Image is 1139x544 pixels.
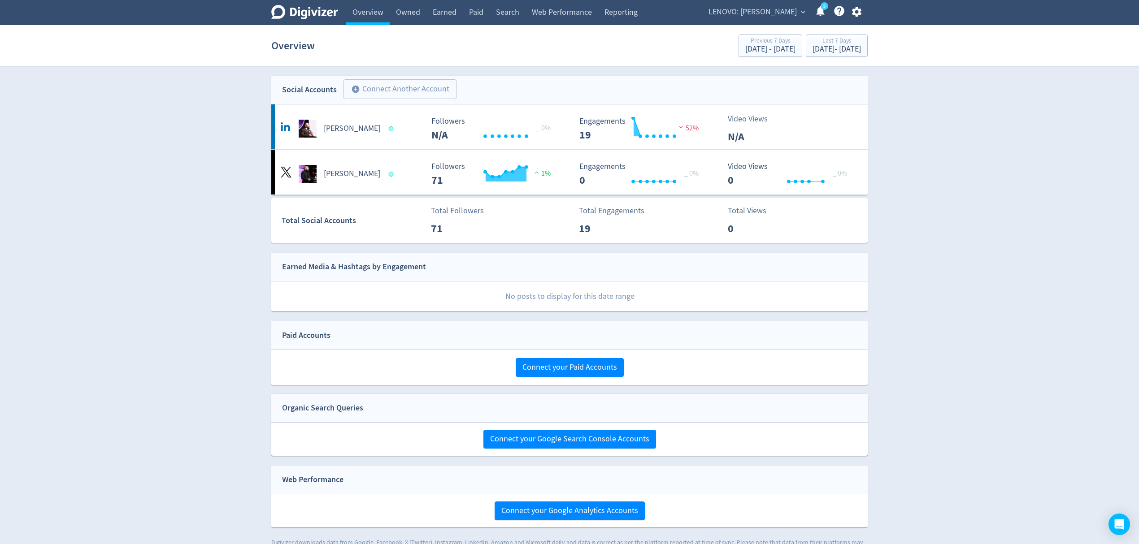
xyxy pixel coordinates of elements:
img: negative-performance.svg [677,124,686,130]
button: Last 7 Days[DATE]- [DATE] [806,35,868,57]
p: N/A [728,129,779,145]
h5: [PERSON_NAME] [324,123,380,134]
div: Open Intercom Messenger [1109,514,1130,535]
p: Total Engagements [579,205,644,217]
div: Previous 7 Days [745,38,796,45]
button: Connect your Google Analytics Accounts [495,501,645,520]
a: Connect your Google Search Console Accounts [483,434,656,444]
p: 0 [728,220,779,237]
span: Connect your Google Analytics Accounts [501,507,638,515]
div: Total Social Accounts [282,214,425,227]
img: Nima Baiati undefined [299,120,317,138]
span: Connect your Google Search Console Accounts [490,435,649,443]
a: Connect your Paid Accounts [516,362,624,372]
span: Data last synced: 28 Aug 2025, 9:02am (AEST) [389,126,396,131]
p: Video Views [728,113,779,125]
span: 1% [532,169,551,178]
svg: Video Views 0 [723,162,858,186]
span: _ 0% [684,169,699,178]
div: Social Accounts [282,83,337,96]
p: 71 [431,220,483,237]
img: Nima Baiati undefined [299,165,317,183]
button: LENOVO: [PERSON_NAME] [705,5,808,19]
button: Connect your Paid Accounts [516,358,624,377]
button: Connect your Google Search Console Accounts [483,430,656,449]
svg: Followers --- [427,162,561,186]
p: 19 [579,220,630,237]
div: Last 7 Days [813,38,861,45]
h1: Overview [271,31,315,60]
div: [DATE] - [DATE] [813,45,861,53]
div: Web Performance [282,473,343,486]
span: expand_more [799,8,807,16]
text: 5 [823,3,826,9]
div: Earned Media & Hashtags by Engagement [282,260,426,273]
div: Organic Search Queries [282,402,363,414]
svg: Engagements 0 [575,162,709,186]
p: No posts to display for this date range [272,281,868,311]
span: _ 0% [536,124,551,133]
div: [DATE] - [DATE] [745,45,796,53]
span: Data last synced: 27 Aug 2025, 8:02pm (AEST) [389,172,396,177]
h5: [PERSON_NAME] [324,168,380,179]
span: 52% [677,124,699,133]
a: Connect your Google Analytics Accounts [495,505,645,516]
div: Paid Accounts [282,329,330,342]
button: Connect Another Account [343,79,456,99]
img: positive-performance.svg [532,169,541,176]
svg: Followers 0 [427,117,561,141]
a: Nima Baiati undefined[PERSON_NAME] Followers 0 _ 0% Followers N/A Engagements 19 Engagements 19 5... [271,104,868,149]
a: 5 [821,2,828,10]
a: Nima Baiati undefined[PERSON_NAME] Followers --- Followers 71 1% Engagements 0 Engagements 0 _ 0%... [271,150,868,194]
p: Total Views [728,205,779,217]
span: add_circle [351,85,360,94]
a: Connect Another Account [337,81,456,99]
svg: Engagements 19 [575,117,709,141]
span: LENOVO: [PERSON_NAME] [709,5,797,19]
p: Total Followers [431,205,484,217]
span: _ 0% [833,169,847,178]
button: Previous 7 Days[DATE] - [DATE] [739,35,802,57]
span: Connect your Paid Accounts [522,363,617,371]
